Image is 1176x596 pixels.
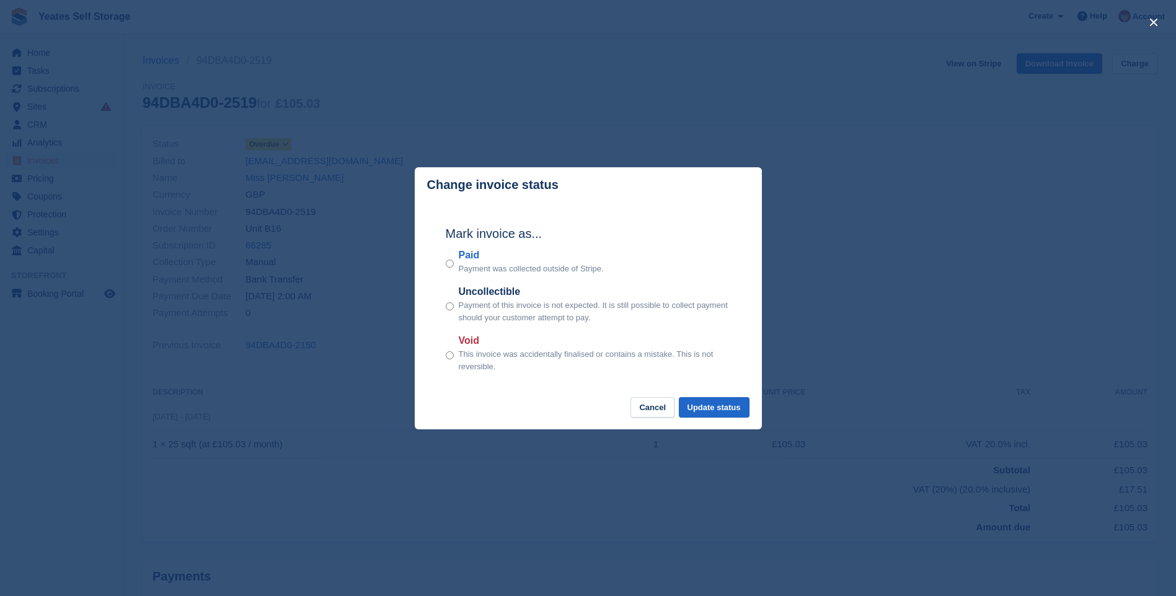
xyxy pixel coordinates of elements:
button: Cancel [630,397,674,418]
button: close [1144,12,1164,32]
button: Update status [679,397,749,418]
p: This invoice was accidentally finalised or contains a mistake. This is not reversible. [459,348,731,372]
label: Uncollectible [459,284,731,299]
h2: Mark invoice as... [446,224,731,243]
label: Paid [459,248,604,263]
p: Change invoice status [427,178,559,192]
p: Payment was collected outside of Stripe. [459,263,604,275]
label: Void [459,333,731,348]
p: Payment of this invoice is not expected. It is still possible to collect payment should your cust... [459,299,731,323]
